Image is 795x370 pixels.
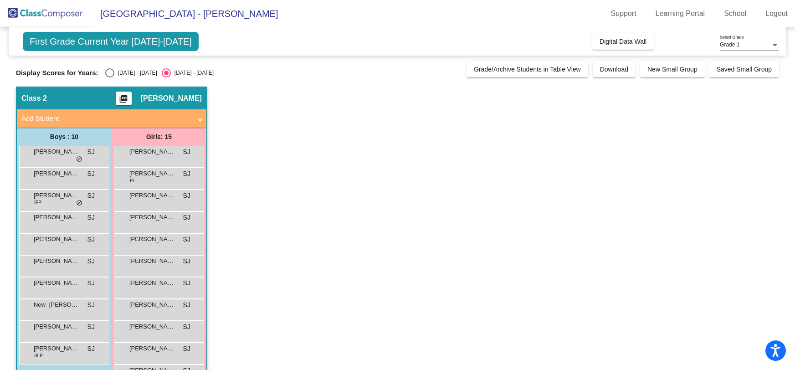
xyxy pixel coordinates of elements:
[34,213,79,222] span: [PERSON_NAME]
[118,94,129,107] mat-icon: picture_as_pdf
[183,213,190,222] span: SJ
[600,38,646,45] span: Digital Data Wall
[116,92,132,105] button: Print Students Details
[87,235,95,244] span: SJ
[87,213,95,222] span: SJ
[592,33,654,50] button: Digital Data Wall
[34,344,79,353] span: [PERSON_NAME]
[183,147,190,157] span: SJ
[34,235,79,244] span: [PERSON_NAME]
[758,6,795,21] a: Logout
[17,128,112,146] div: Boys : 10
[183,278,190,288] span: SJ
[129,278,175,288] span: [PERSON_NAME]
[474,66,581,73] span: Grade/Archive Students in Table View
[640,61,705,77] button: New Small Group
[129,213,175,222] span: [PERSON_NAME]
[130,177,135,184] span: EL
[648,6,713,21] a: Learning Portal
[141,94,202,103] span: [PERSON_NAME]
[129,257,175,266] span: [PERSON_NAME]
[129,322,175,331] span: [PERSON_NAME]
[17,109,206,128] mat-expansion-panel-header: Add Student
[720,41,739,48] span: Grade 1
[717,6,754,21] a: School
[183,191,190,200] span: SJ
[34,322,79,331] span: [PERSON_NAME]
[34,257,79,266] span: [PERSON_NAME]
[87,344,95,354] span: SJ
[183,344,190,354] span: SJ
[183,300,190,310] span: SJ
[87,169,95,179] span: SJ
[647,66,698,73] span: New Small Group
[129,191,175,200] span: [PERSON_NAME]
[114,69,157,77] div: [DATE] - [DATE]
[87,257,95,266] span: SJ
[87,147,95,157] span: SJ
[709,61,779,77] button: Saved Small Group
[593,61,636,77] button: Download
[129,235,175,244] span: [PERSON_NAME]
[600,66,628,73] span: Download
[604,6,644,21] a: Support
[16,69,98,77] span: Display Scores for Years:
[21,113,191,124] mat-panel-title: Add Student
[91,6,278,21] span: [GEOGRAPHIC_DATA] - [PERSON_NAME]
[129,300,175,309] span: [PERSON_NAME]
[76,200,82,207] span: do_not_disturb_alt
[87,300,95,310] span: SJ
[129,169,175,178] span: [PERSON_NAME]
[183,169,190,179] span: SJ
[112,128,206,146] div: Girls: 15
[129,344,175,353] span: [PERSON_NAME]
[183,235,190,244] span: SJ
[23,32,199,51] span: First Grade Current Year [DATE]-[DATE]
[87,191,95,200] span: SJ
[183,322,190,332] span: SJ
[34,300,79,309] span: New- [PERSON_NAME]
[34,199,41,206] span: IEP
[105,68,214,77] mat-radio-group: Select an option
[171,69,214,77] div: [DATE] - [DATE]
[76,156,82,163] span: do_not_disturb_alt
[717,66,772,73] span: Saved Small Group
[129,147,175,156] span: [PERSON_NAME]
[34,191,79,200] span: [PERSON_NAME]
[34,147,79,156] span: [PERSON_NAME]
[183,257,190,266] span: SJ
[21,94,47,103] span: Class 2
[34,352,43,359] span: SLP
[34,278,79,288] span: [PERSON_NAME]
[87,322,95,332] span: SJ
[34,169,79,178] span: [PERSON_NAME]
[87,278,95,288] span: SJ
[467,61,588,77] button: Grade/Archive Students in Table View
